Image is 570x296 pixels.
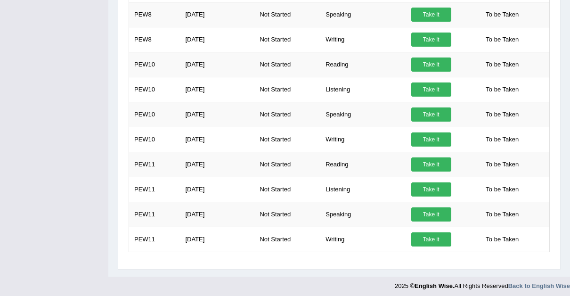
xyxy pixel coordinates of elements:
a: Take it [411,157,451,172]
span: To be Taken [481,82,523,97]
a: Take it [411,107,451,122]
td: Listening [320,177,406,202]
td: [DATE] [180,27,254,52]
a: Take it [411,182,451,197]
span: To be Taken [481,8,523,22]
td: Writing [320,27,406,52]
a: Take it [411,232,451,247]
td: [DATE] [180,52,254,77]
td: Not Started [254,27,320,52]
a: Take it [411,207,451,222]
a: Take it [411,33,451,47]
a: Take it [411,8,451,22]
td: [DATE] [180,177,254,202]
td: Not Started [254,202,320,227]
td: Not Started [254,2,320,27]
td: PEW11 [129,202,180,227]
span: To be Taken [481,33,523,47]
td: Not Started [254,127,320,152]
td: Not Started [254,102,320,127]
div: 2025 © All Rights Reserved [395,277,570,290]
td: PEW10 [129,77,180,102]
td: [DATE] [180,127,254,152]
td: Not Started [254,52,320,77]
td: PEW11 [129,152,180,177]
span: To be Taken [481,207,523,222]
td: PEW11 [129,227,180,252]
span: To be Taken [481,132,523,147]
a: Take it [411,132,451,147]
td: Writing [320,127,406,152]
span: To be Taken [481,182,523,197]
td: [DATE] [180,2,254,27]
td: PEW10 [129,102,180,127]
strong: English Wise. [415,282,454,289]
td: [DATE] [180,77,254,102]
a: Back to English Wise [508,282,570,289]
td: PEW10 [129,127,180,152]
td: PEW10 [129,52,180,77]
td: PEW11 [129,177,180,202]
td: Speaking [320,2,406,27]
td: Writing [320,227,406,252]
td: Speaking [320,202,406,227]
td: Listening [320,77,406,102]
span: To be Taken [481,157,523,172]
span: To be Taken [481,232,523,247]
a: Take it [411,58,451,72]
td: PEW8 [129,2,180,27]
td: PEW8 [129,27,180,52]
a: Take it [411,82,451,97]
td: Reading [320,152,406,177]
span: To be Taken [481,107,523,122]
td: Reading [320,52,406,77]
td: Speaking [320,102,406,127]
td: [DATE] [180,227,254,252]
td: [DATE] [180,202,254,227]
td: Not Started [254,77,320,102]
td: [DATE] [180,152,254,177]
td: Not Started [254,152,320,177]
td: Not Started [254,177,320,202]
span: To be Taken [481,58,523,72]
td: [DATE] [180,102,254,127]
td: Not Started [254,227,320,252]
